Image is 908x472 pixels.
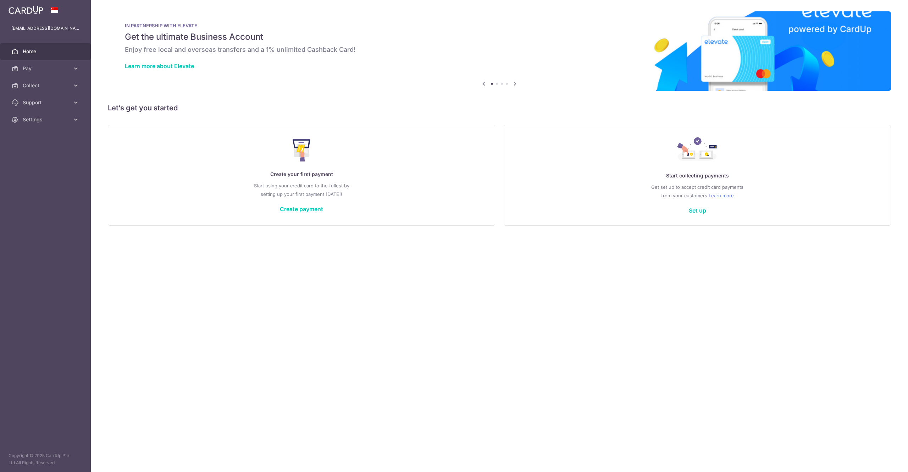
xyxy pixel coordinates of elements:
[125,62,194,70] a: Learn more about Elevate
[108,11,891,91] img: Renovation banner
[293,139,311,161] img: Make Payment
[23,65,70,72] span: Pay
[280,205,323,213] a: Create payment
[122,170,481,179] p: Create your first payment
[23,48,70,55] span: Home
[518,171,876,180] p: Start collecting payments
[11,25,79,32] p: [EMAIL_ADDRESS][DOMAIN_NAME]
[709,191,734,200] a: Learn more
[23,99,70,106] span: Support
[122,181,481,198] p: Start using your credit card to the fullest by setting up your first payment [DATE]!
[125,23,874,28] p: IN PARTNERSHIP WITH ELEVATE
[9,6,43,14] img: CardUp
[677,137,718,163] img: Collect Payment
[23,116,70,123] span: Settings
[23,82,70,89] span: Collect
[125,31,874,43] h5: Get the ultimate Business Account
[518,183,876,200] p: Get set up to accept credit card payments from your customers.
[108,102,891,114] h5: Let’s get you started
[125,45,874,54] h6: Enjoy free local and overseas transfers and a 1% unlimited Cashback Card!
[689,207,706,214] a: Set up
